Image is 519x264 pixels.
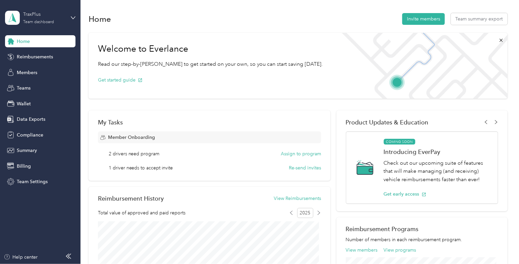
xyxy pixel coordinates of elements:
[384,191,426,198] button: Get early access
[274,195,321,202] button: View Reimbursements
[481,226,519,264] iframe: Everlance-gr Chat Button Frame
[23,20,54,24] div: Team dashboard
[17,163,31,170] span: Billing
[89,15,111,22] h1: Home
[17,53,53,60] span: Reimbursements
[17,38,30,45] span: Home
[98,195,164,202] h2: Reimbursement History
[281,150,321,157] button: Assign to program
[98,60,323,68] p: Read our step-by-[PERSON_NAME] to get started on your own, so you can start saving [DATE].
[17,85,31,92] span: Teams
[109,164,173,171] span: 1 driver needs to accept invite
[4,254,38,261] button: Help center
[346,236,498,243] p: Number of members in each reimbursement program.
[451,13,508,25] button: Team summary export
[23,11,65,18] div: TraxPlus
[17,69,37,76] span: Members
[108,134,155,141] span: Member Onboarding
[346,225,498,232] h2: Reimbursement Programs
[346,247,378,254] button: View members
[297,208,313,218] span: 2025
[383,247,416,254] button: View programs
[98,44,323,54] h1: Welcome to Everlance
[98,209,186,216] span: Total value of approved and paid reports
[98,119,321,126] div: My Tasks
[346,119,429,126] span: Product Updates & Education
[17,116,45,123] span: Data Exports
[17,131,43,139] span: Compliance
[98,76,143,84] button: Get started guide
[289,164,321,171] button: Re-send invites
[335,33,507,99] img: Welcome to everlance
[109,150,160,157] span: 2 drivers need program
[402,13,445,25] button: Invite members
[384,139,415,145] span: COMING SOON
[17,178,48,185] span: Team Settings
[384,159,491,184] p: Check out our upcoming suite of features that will make managing (and receiving) vehicle reimburs...
[17,100,31,107] span: Wallet
[17,147,37,154] span: Summary
[384,148,491,155] h1: Introducing EverPay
